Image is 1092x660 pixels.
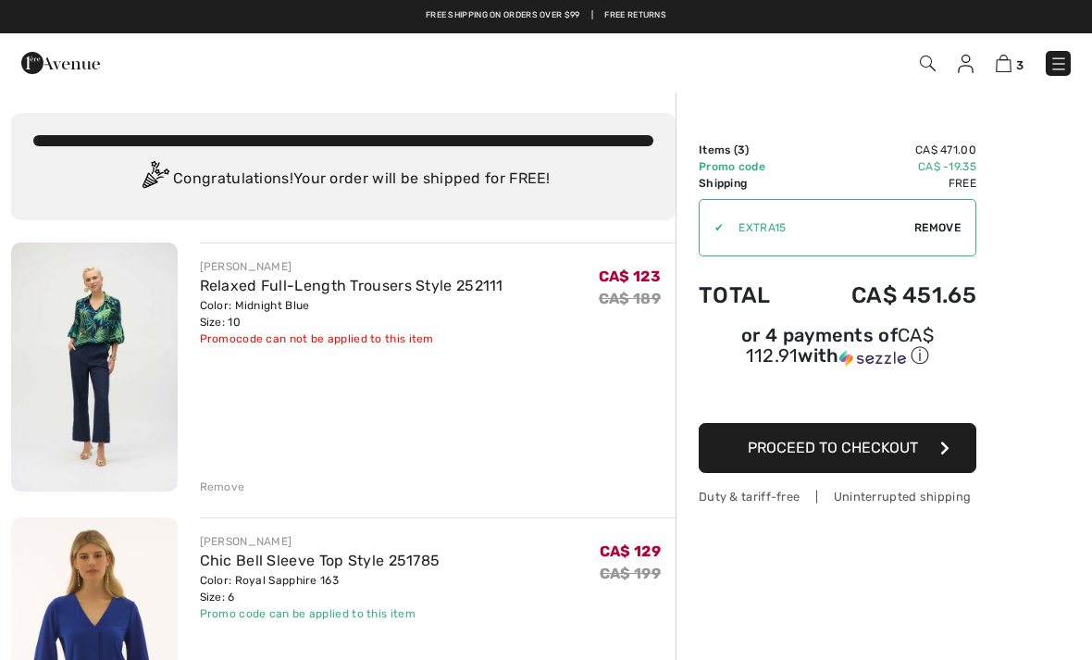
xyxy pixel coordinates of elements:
[604,9,666,22] a: Free Returns
[200,297,503,330] div: Color: Midnight Blue Size: 10
[599,290,661,307] s: CA$ 189
[700,219,724,236] div: ✔
[746,324,934,367] span: CA$ 112.91
[699,327,976,368] div: or 4 payments of with
[21,53,100,70] a: 1ère Avenue
[800,142,976,158] td: CA$ 471.00
[200,258,503,275] div: [PERSON_NAME]
[699,375,976,417] iframe: PayPal-paypal
[800,175,976,192] td: Free
[800,264,976,327] td: CA$ 451.65
[699,327,976,375] div: or 4 payments ofCA$ 112.91withSezzle Click to learn more about Sezzle
[699,158,800,175] td: Promo code
[996,52,1024,74] a: 3
[738,143,745,156] span: 3
[724,200,914,255] input: Promo code
[699,423,976,473] button: Proceed to Checkout
[200,533,441,550] div: [PERSON_NAME]
[200,479,245,495] div: Remove
[200,605,441,622] div: Promo code can be applied to this item
[591,9,593,22] span: |
[600,542,661,560] span: CA$ 129
[1049,55,1068,73] img: Menu
[996,55,1011,72] img: Shopping Bag
[200,277,503,294] a: Relaxed Full-Length Trousers Style 252111
[600,565,661,582] s: CA$ 199
[914,219,961,236] span: Remove
[136,161,173,198] img: Congratulation2.svg
[699,488,976,505] div: Duty & tariff-free | Uninterrupted shipping
[33,161,653,198] div: Congratulations! Your order will be shipped for FREE!
[200,572,441,605] div: Color: Royal Sapphire 163 Size: 6
[699,175,800,192] td: Shipping
[1016,58,1024,72] span: 3
[200,330,503,347] div: Promocode can not be applied to this item
[599,268,661,285] span: CA$ 123
[748,439,918,456] span: Proceed to Checkout
[920,56,936,71] img: Search
[11,243,178,492] img: Relaxed Full-Length Trousers Style 252111
[839,350,906,367] img: Sezzle
[800,158,976,175] td: CA$ -19.35
[958,55,974,73] img: My Info
[200,552,441,569] a: Chic Bell Sleeve Top Style 251785
[699,142,800,158] td: Items ( )
[21,44,100,81] img: 1ère Avenue
[699,264,800,327] td: Total
[426,9,580,22] a: Free shipping on orders over $99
